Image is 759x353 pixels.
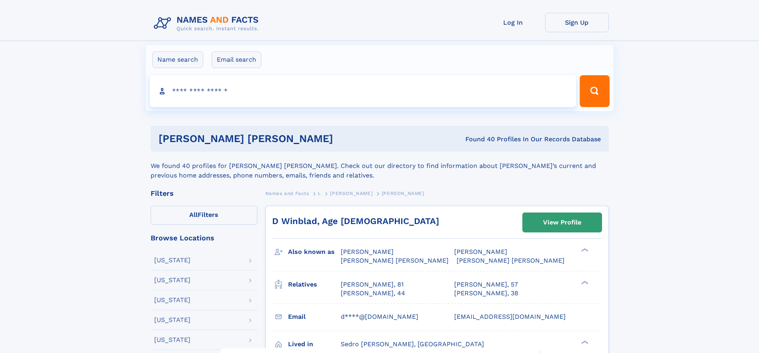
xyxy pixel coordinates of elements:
[523,213,602,232] a: View Profile
[151,234,257,242] div: Browse Locations
[454,248,507,255] span: [PERSON_NAME]
[341,289,405,298] a: [PERSON_NAME], 44
[150,75,577,107] input: search input
[330,188,373,198] a: [PERSON_NAME]
[288,337,341,351] h3: Lived in
[151,152,609,180] div: We found 40 profiles for [PERSON_NAME] [PERSON_NAME]. Check out our directory to find information...
[154,257,190,263] div: [US_STATE]
[288,278,341,291] h3: Relatives
[318,188,321,198] a: L
[288,245,341,259] h3: Also known as
[579,280,589,285] div: ❯
[330,191,373,196] span: [PERSON_NAME]
[265,188,309,198] a: Names and Facts
[399,135,601,144] div: Found 40 Profiles In Our Records Database
[212,51,261,68] label: Email search
[341,340,484,348] span: Sedro [PERSON_NAME], [GEOGRAPHIC_DATA]
[579,339,589,345] div: ❯
[154,277,190,283] div: [US_STATE]
[382,191,424,196] span: [PERSON_NAME]
[341,248,394,255] span: [PERSON_NAME]
[579,248,589,253] div: ❯
[151,13,265,34] img: Logo Names and Facts
[159,134,399,144] h1: [PERSON_NAME] [PERSON_NAME]
[154,297,190,303] div: [US_STATE]
[341,280,404,289] a: [PERSON_NAME], 81
[151,190,257,197] div: Filters
[457,257,565,264] span: [PERSON_NAME] [PERSON_NAME]
[154,317,190,323] div: [US_STATE]
[288,310,341,324] h3: Email
[481,13,545,32] a: Log In
[580,75,609,107] button: Search Button
[545,13,609,32] a: Sign Up
[454,313,566,320] span: [EMAIL_ADDRESS][DOMAIN_NAME]
[318,191,321,196] span: L
[454,280,518,289] a: [PERSON_NAME], 57
[543,213,581,232] div: View Profile
[154,337,190,343] div: [US_STATE]
[152,51,203,68] label: Name search
[272,216,439,226] a: D Winblad, Age [DEMOGRAPHIC_DATA]
[189,211,198,218] span: All
[454,289,518,298] a: [PERSON_NAME], 38
[151,206,257,225] label: Filters
[341,257,449,264] span: [PERSON_NAME] [PERSON_NAME]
